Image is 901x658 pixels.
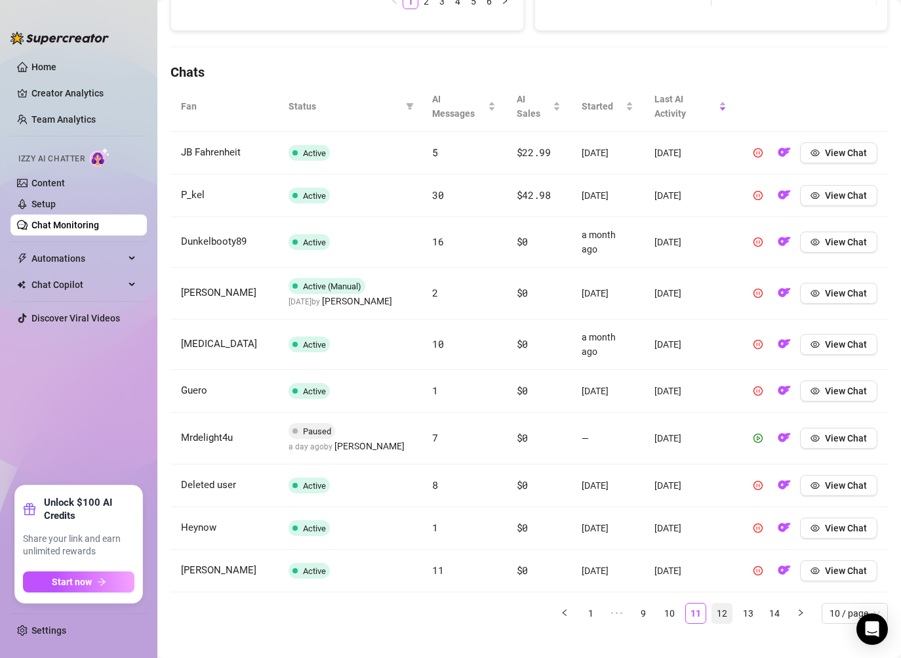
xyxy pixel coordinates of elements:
[181,236,247,247] span: Dunkelbooty89
[31,220,99,230] a: Chat Monitoring
[303,426,331,436] span: Paused
[825,148,867,158] span: View Chat
[303,191,326,201] span: Active
[432,235,443,248] span: 16
[31,274,125,295] span: Chat Copilot
[790,603,811,624] button: right
[581,604,601,623] a: 1
[774,436,795,446] a: OF
[811,148,820,157] span: eye
[774,525,795,536] a: OF
[432,92,485,121] span: AI Messages
[303,386,326,396] span: Active
[52,577,92,587] span: Start now
[644,550,737,592] td: [DATE]
[432,564,443,577] span: 11
[778,564,791,577] img: OF
[778,478,791,491] img: OF
[23,533,134,558] span: Share your link and earn unlimited rewards
[811,566,820,575] span: eye
[517,92,551,121] span: AI Sales
[303,148,326,158] span: Active
[822,603,888,624] div: Page Size
[774,483,795,493] a: OF
[765,604,784,623] a: 14
[830,604,880,623] span: 10 / page
[607,603,628,624] li: Previous 5 Pages
[753,340,763,349] span: pause-circle
[44,496,134,522] strong: Unlock $100 AI Credits
[778,384,791,397] img: OF
[685,603,706,624] li: 11
[31,62,56,72] a: Home
[774,388,795,399] a: OF
[778,286,791,299] img: OF
[181,146,241,158] span: JB Fahrenheit
[811,524,820,533] span: eye
[738,604,758,623] a: 13
[774,239,795,250] a: OF
[778,188,791,201] img: OF
[800,185,877,206] button: View Chat
[506,81,572,132] th: AI Sales
[554,603,575,624] li: Previous Page
[774,185,795,206] button: OF
[644,268,737,319] td: [DATE]
[170,81,278,132] th: Fan
[774,150,795,161] a: OF
[774,193,795,203] a: OF
[738,603,759,624] li: 13
[811,191,820,200] span: eye
[571,132,644,175] td: [DATE]
[778,235,791,248] img: OF
[517,146,551,159] span: $22.99
[774,560,795,581] button: OF
[432,478,438,491] span: 8
[774,380,795,401] button: OF
[432,384,438,397] span: 1
[432,286,438,299] span: 2
[774,142,795,163] button: OF
[607,603,628,624] span: •••
[31,114,96,125] a: Team Analytics
[633,603,654,624] li: 9
[774,518,795,539] button: OF
[31,313,120,323] a: Discover Viral Videos
[289,442,405,451] span: a day ago by
[571,550,644,592] td: [DATE]
[811,434,820,443] span: eye
[181,479,236,491] span: Deleted user
[432,337,443,350] span: 10
[811,237,820,247] span: eye
[17,253,28,264] span: thunderbolt
[825,523,867,533] span: View Chat
[774,342,795,352] a: OF
[644,370,737,413] td: [DATE]
[571,370,644,413] td: [DATE]
[517,188,551,201] span: $42.98
[322,294,392,308] span: [PERSON_NAME]
[644,132,737,175] td: [DATE]
[711,603,732,624] li: 12
[289,99,401,113] span: Status
[644,464,737,507] td: [DATE]
[334,439,405,453] span: [PERSON_NAME]
[774,475,795,496] button: OF
[561,609,569,617] span: left
[800,334,877,355] button: View Chat
[797,609,805,617] span: right
[753,481,763,490] span: pause-circle
[856,613,888,645] div: Open Intercom Messenger
[753,386,763,396] span: pause-circle
[97,577,106,586] span: arrow-right
[825,565,867,576] span: View Chat
[571,175,644,217] td: [DATE]
[825,190,867,201] span: View Chat
[181,189,205,201] span: P_kel
[432,188,443,201] span: 30
[403,96,416,116] span: filter
[644,507,737,550] td: [DATE]
[811,340,820,349] span: eye
[800,380,877,401] button: View Chat
[181,287,256,298] span: [PERSON_NAME]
